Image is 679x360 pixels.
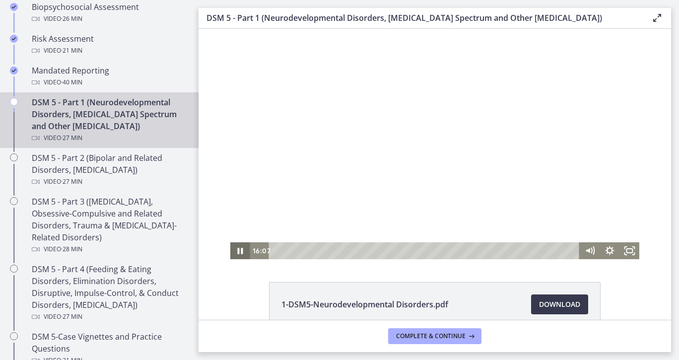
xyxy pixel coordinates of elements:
div: Video [32,13,187,25]
span: 1-DSM5-Neurodevelopmental Disorders.pdf [281,298,448,310]
div: Video [32,132,187,144]
div: DSM 5 - Part 4 (Feeding & Eating Disorders, Elimination Disorders, Disruptive, Impulse-Control, &... [32,263,187,323]
span: · 26 min [61,13,82,25]
i: Completed [10,3,18,11]
span: · 28 min [61,243,82,255]
div: Video [32,76,187,88]
span: · 40 min [61,76,82,88]
div: Risk Assessment [32,33,187,57]
div: Video [32,45,187,57]
i: Completed [10,35,18,43]
span: Complete & continue [396,332,466,340]
div: DSM 5 - Part 2 (Bipolar and Related Disorders, [MEDICAL_DATA]) [32,152,187,188]
i: Completed [10,67,18,74]
button: Mute [381,214,401,230]
button: Show settings menu [401,214,421,230]
span: · 27 min [61,176,82,188]
h3: DSM 5 - Part 1 (Neurodevelopmental Disorders, [MEDICAL_DATA] Spectrum and Other [MEDICAL_DATA]) [206,12,635,24]
span: · 27 min [61,311,82,323]
iframe: Video Lesson [199,29,671,259]
div: Mandated Reporting [32,65,187,88]
div: Video [32,243,187,255]
div: Video [32,311,187,323]
a: Download [531,294,588,314]
span: · 27 min [61,132,82,144]
span: · 21 min [61,45,82,57]
div: DSM 5 - Part 3 ([MEDICAL_DATA], Obsessive-Compulsive and Related Disorders, Trauma & [MEDICAL_DAT... [32,196,187,255]
div: Video [32,176,187,188]
span: Download [539,298,580,310]
button: Complete & continue [388,328,481,344]
div: DSM 5 - Part 1 (Neurodevelopmental Disorders, [MEDICAL_DATA] Spectrum and Other [MEDICAL_DATA]) [32,96,187,144]
div: Biopsychosocial Assessment [32,1,187,25]
button: Fullscreen [421,214,441,230]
